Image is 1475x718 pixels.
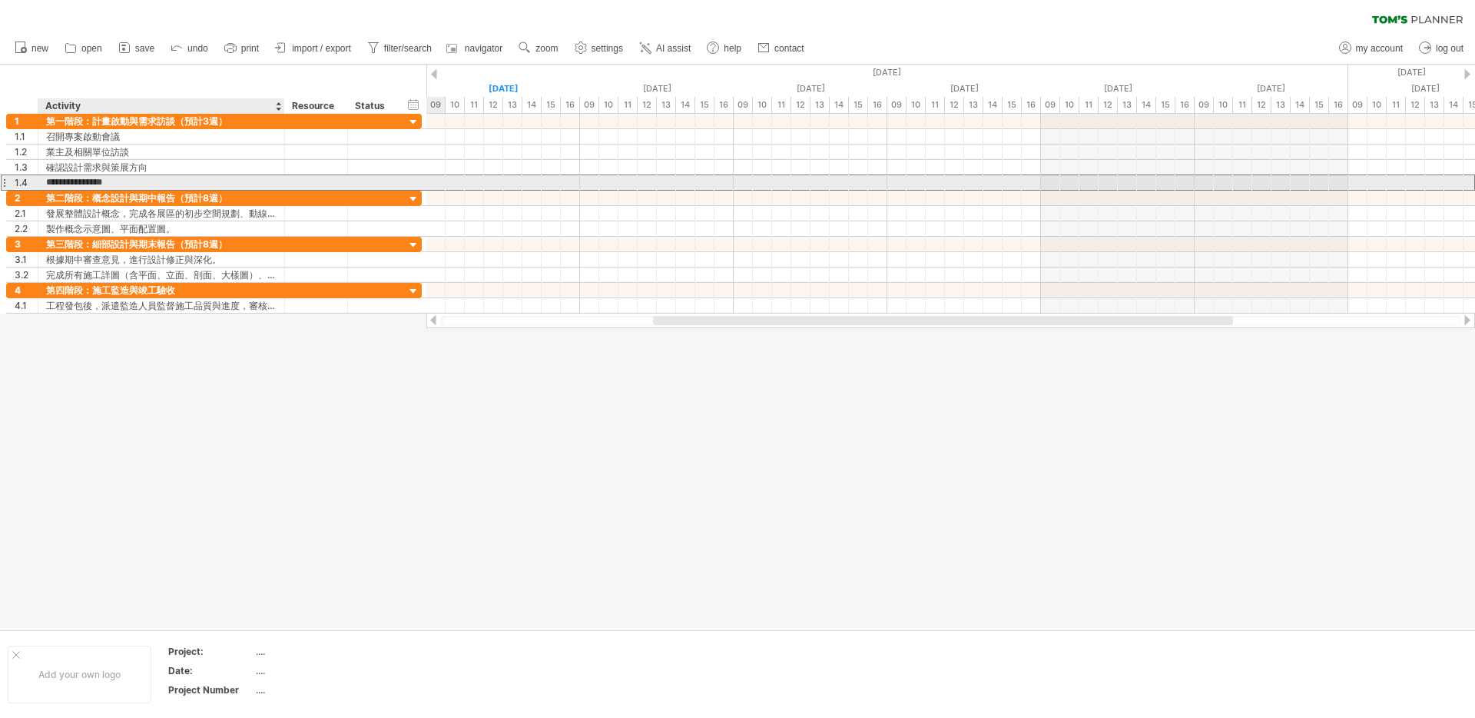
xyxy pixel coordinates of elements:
[11,38,53,58] a: new
[714,97,734,113] div: 16
[220,38,264,58] a: print
[1214,97,1233,113] div: 10
[522,97,542,113] div: 14
[15,129,38,144] div: 1.1
[703,38,746,58] a: help
[46,221,277,236] div: 製作概念示意圖、平面配置圖。
[46,191,277,205] div: 第二階段：概念設計與期中報告（預計8週）
[1271,97,1291,113] div: 13
[46,160,277,175] div: 確認設計需求與策展方向
[1335,38,1407,58] a: my account
[168,683,253,696] div: Project Number
[363,38,436,58] a: filter/search
[384,43,432,54] span: filter/search
[426,81,580,97] div: Tuesday, 26 August 2025
[1425,97,1444,113] div: 13
[1406,97,1425,113] div: 12
[167,38,213,58] a: undo
[15,252,38,267] div: 3.1
[1415,38,1468,58] a: log out
[1233,97,1252,113] div: 11
[15,206,38,221] div: 2.1
[1348,97,1367,113] div: 09
[1022,97,1041,113] div: 16
[1175,97,1195,113] div: 16
[168,645,253,658] div: Project:
[571,38,628,58] a: settings
[46,268,277,282] div: 完成所有施工詳圖（含平面、立面、剖面、大樣圖）、設備規格表、材料板、圖文腳本定稿。
[580,81,734,97] div: Wednesday, 27 August 2025
[791,97,810,113] div: 12
[46,129,277,144] div: 召開專案啟動會議
[635,38,695,58] a: AI assist
[868,97,887,113] div: 16
[1118,97,1137,113] div: 13
[774,43,804,54] span: contact
[542,97,561,113] div: 15
[15,145,38,159] div: 1.2
[15,237,38,251] div: 3
[772,97,791,113] div: 11
[964,97,983,113] div: 13
[599,97,618,113] div: 10
[656,43,691,54] span: AI assist
[15,268,38,282] div: 3.2
[1444,97,1463,113] div: 14
[592,43,623,54] span: settings
[256,683,385,696] div: ....
[734,81,887,97] div: Thursday, 28 August 2025
[561,97,580,113] div: 16
[46,252,277,267] div: 根據期中審查意見，進行設計修正與深化。
[15,114,38,128] div: 1
[61,38,107,58] a: open
[256,664,385,677] div: ....
[1367,97,1387,113] div: 10
[15,160,38,175] div: 1.3
[15,283,38,298] div: 4
[1356,43,1403,54] span: my account
[887,97,907,113] div: 09
[241,43,259,54] span: print
[945,97,964,113] div: 12
[292,98,339,114] div: Resource
[1329,97,1348,113] div: 16
[1041,97,1060,113] div: 09
[45,98,276,114] div: Activity
[168,664,253,677] div: Date:
[46,283,277,298] div: 第四階段：施工監造與竣工驗收
[503,97,522,113] div: 13
[810,97,830,113] div: 13
[271,38,356,58] a: import / export
[46,145,277,159] div: 業主及相關單位訪談
[1079,97,1099,113] div: 11
[15,298,38,313] div: 4.1
[15,175,38,190] div: 1.4
[46,206,277,221] div: 發展整體設計概念，完成各展區的初步空間規劃、動線設計、展示手法構想。
[292,43,351,54] span: import / export
[1060,97,1079,113] div: 10
[1387,97,1406,113] div: 11
[907,97,926,113] div: 10
[446,97,465,113] div: 10
[849,97,868,113] div: 15
[46,237,277,251] div: 第三階段：細部設計與期末報告（預計8週）
[355,98,389,114] div: Status
[753,97,772,113] div: 10
[618,97,638,113] div: 11
[1137,97,1156,113] div: 14
[580,97,599,113] div: 09
[1156,97,1175,113] div: 15
[657,97,676,113] div: 13
[515,38,562,58] a: zoom
[46,114,277,128] div: 第一階段：計畫啟動與需求訪談（預計3週）
[830,97,849,113] div: 14
[1310,97,1329,113] div: 15
[1099,97,1118,113] div: 12
[1195,97,1214,113] div: 09
[484,97,503,113] div: 12
[81,43,102,54] span: open
[465,97,484,113] div: 11
[15,221,38,236] div: 2.2
[114,38,159,58] a: save
[676,97,695,113] div: 14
